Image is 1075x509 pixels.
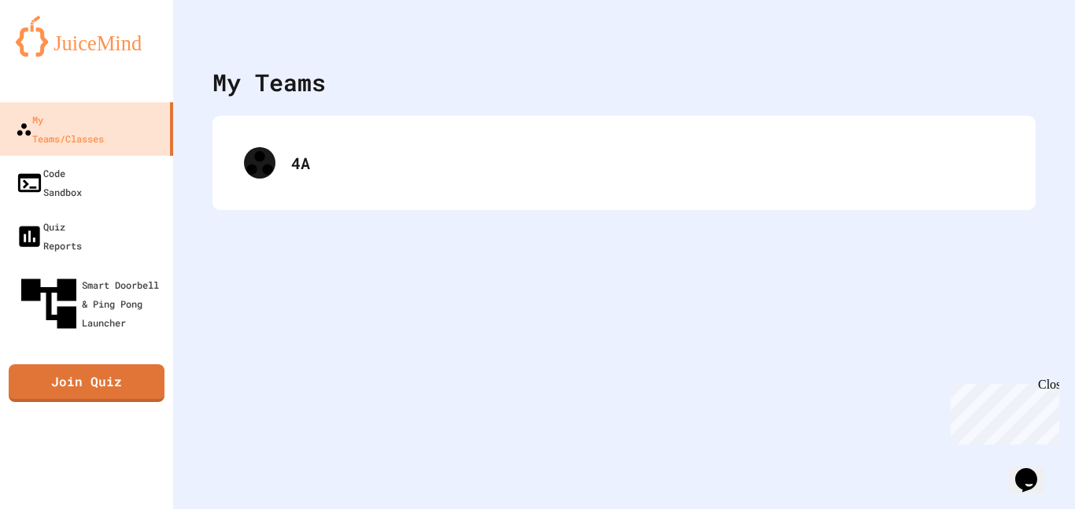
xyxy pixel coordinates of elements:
[944,378,1059,444] iframe: chat widget
[6,6,109,100] div: Chat with us now!Close
[16,271,167,337] div: Smart Doorbell & Ping Pong Launcher
[1009,446,1059,493] iframe: chat widget
[9,364,164,402] a: Join Quiz
[212,65,326,100] div: My Teams
[16,16,157,57] img: logo-orange.svg
[16,164,82,201] div: Code Sandbox
[16,110,104,148] div: My Teams/Classes
[16,217,82,255] div: Quiz Reports
[228,131,1020,194] div: 4A
[291,151,1004,175] div: 4A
